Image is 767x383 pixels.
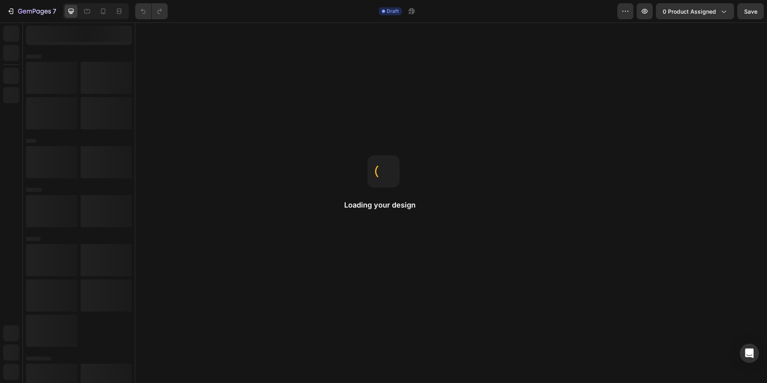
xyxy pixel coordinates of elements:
button: 7 [3,3,60,19]
span: 0 product assigned [663,7,716,16]
div: Undo/Redo [135,3,168,19]
button: Save [737,3,764,19]
div: Open Intercom Messenger [740,344,759,363]
span: Draft [387,8,399,15]
button: 0 product assigned [656,3,734,19]
h2: Loading your design [344,200,423,210]
p: 7 [53,6,56,16]
span: Save [744,8,757,15]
